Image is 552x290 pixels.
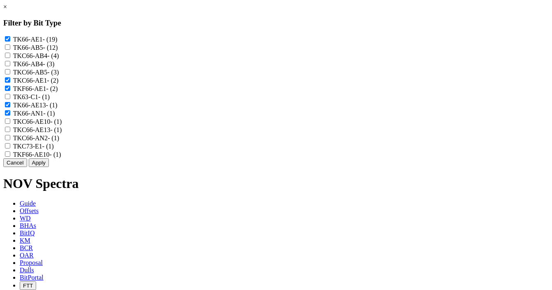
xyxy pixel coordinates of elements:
[50,151,61,158] span: - (1)
[43,44,58,51] span: - (12)
[20,244,33,251] span: BCR
[13,118,62,125] label: TKC66-AE10
[13,85,58,92] label: TKF66-AE1
[50,118,62,125] span: - (1)
[47,69,59,76] span: - (3)
[13,93,50,100] label: TK63-C1
[42,143,54,150] span: - (1)
[20,252,34,259] span: OAR
[23,283,33,289] span: FTT
[20,267,34,274] span: Dulls
[13,60,55,67] label: TK66-AB4
[13,36,57,43] label: TK66-AE1
[43,110,55,117] span: - (1)
[47,77,58,84] span: - (2)
[43,60,55,67] span: - (3)
[3,158,27,167] button: Cancel
[13,143,54,150] label: TKC73-E1
[13,126,62,133] label: TKC66-AE13
[20,200,36,207] span: Guide
[13,52,59,59] label: TKC66-AB4
[46,102,57,109] span: - (1)
[20,230,34,237] span: BitIQ
[50,126,62,133] span: - (1)
[43,36,57,43] span: - (19)
[20,207,39,214] span: Offsets
[13,69,59,76] label: TKC66-AB5
[13,110,55,117] label: TK66-AN1
[13,44,58,51] label: TK66-AB5
[20,274,44,281] span: BitPortal
[20,215,31,222] span: WD
[46,85,58,92] span: - (2)
[20,259,43,266] span: Proposal
[13,135,59,142] label: TKC66-AN2
[13,102,57,109] label: TK66-AE13
[20,237,30,244] span: KM
[20,222,36,229] span: BHAs
[29,158,49,167] button: Apply
[38,93,50,100] span: - (1)
[47,52,59,59] span: - (4)
[13,77,59,84] label: TKC66-AE1
[3,3,7,10] a: ×
[13,151,61,158] label: TKF66-AE10
[3,176,549,191] h1: NOV Spectra
[3,19,549,28] h3: Filter by Bit Type
[48,135,59,142] span: - (1)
